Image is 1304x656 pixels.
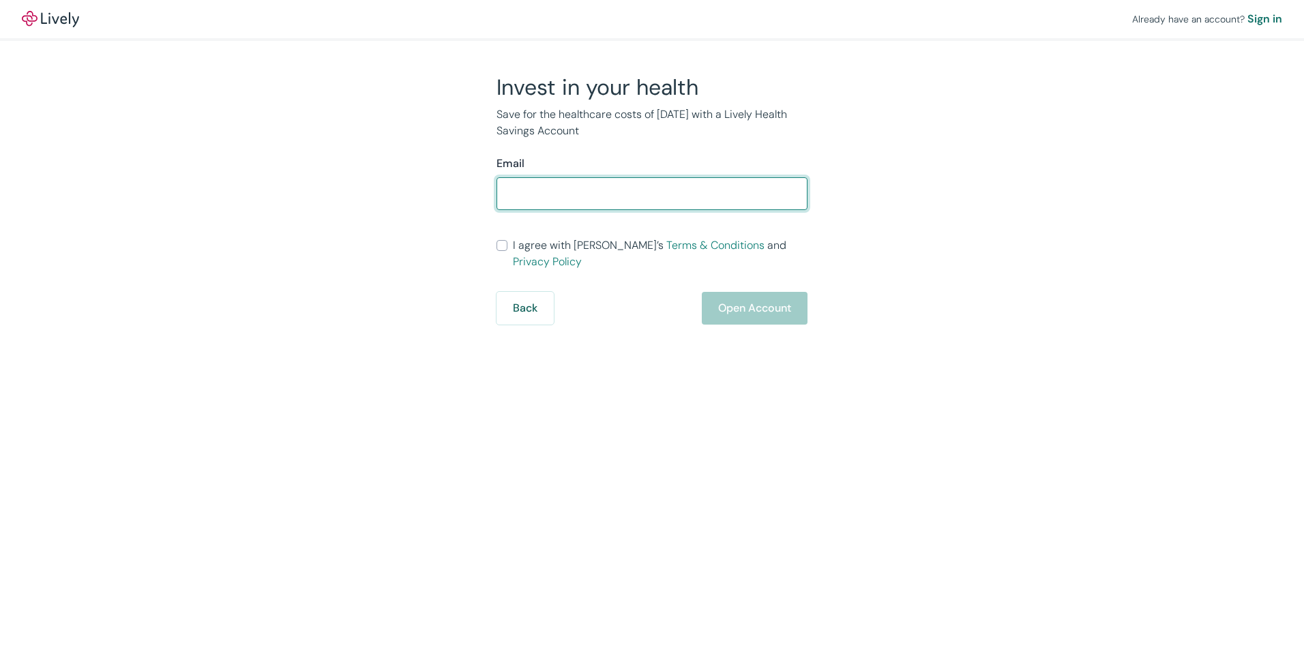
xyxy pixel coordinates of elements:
[22,11,79,27] img: Lively
[497,106,807,139] p: Save for the healthcare costs of [DATE] with a Lively Health Savings Account
[497,155,524,172] label: Email
[497,74,807,101] h2: Invest in your health
[22,11,79,27] a: LivelyLively
[513,254,582,269] a: Privacy Policy
[513,237,807,270] span: I agree with [PERSON_NAME]’s and
[1247,11,1282,27] a: Sign in
[497,292,554,325] button: Back
[1132,11,1282,27] div: Already have an account?
[666,238,765,252] a: Terms & Conditions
